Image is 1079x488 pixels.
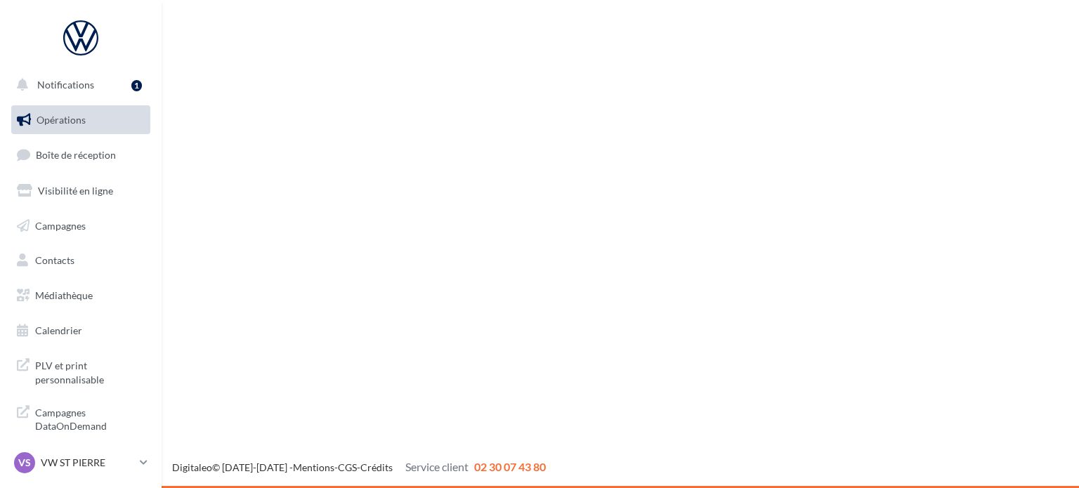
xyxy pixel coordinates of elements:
span: Boîte de réception [36,149,116,161]
a: Crédits [360,461,393,473]
span: Service client [405,460,469,473]
a: Mentions [293,461,334,473]
div: 1 [131,80,142,91]
span: Campagnes DataOnDemand [35,403,145,433]
a: Boîte de réception [8,140,153,170]
a: Campagnes DataOnDemand [8,397,153,439]
a: Campagnes [8,211,153,241]
span: © [DATE]-[DATE] - - - [172,461,546,473]
span: Médiathèque [35,289,93,301]
a: Contacts [8,246,153,275]
button: Notifications 1 [8,70,148,100]
span: Notifications [37,79,94,91]
a: Médiathèque [8,281,153,310]
span: PLV et print personnalisable [35,356,145,386]
span: 02 30 07 43 80 [474,460,546,473]
span: VS [18,456,31,470]
a: Calendrier [8,316,153,345]
span: Calendrier [35,324,82,336]
a: Opérations [8,105,153,135]
span: Opérations [37,114,86,126]
p: VW ST PIERRE [41,456,134,470]
a: Digitaleo [172,461,212,473]
span: Campagnes [35,219,86,231]
span: Contacts [35,254,74,266]
a: Visibilité en ligne [8,176,153,206]
span: Visibilité en ligne [38,185,113,197]
a: PLV et print personnalisable [8,350,153,392]
a: CGS [338,461,357,473]
a: VS VW ST PIERRE [11,449,150,476]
